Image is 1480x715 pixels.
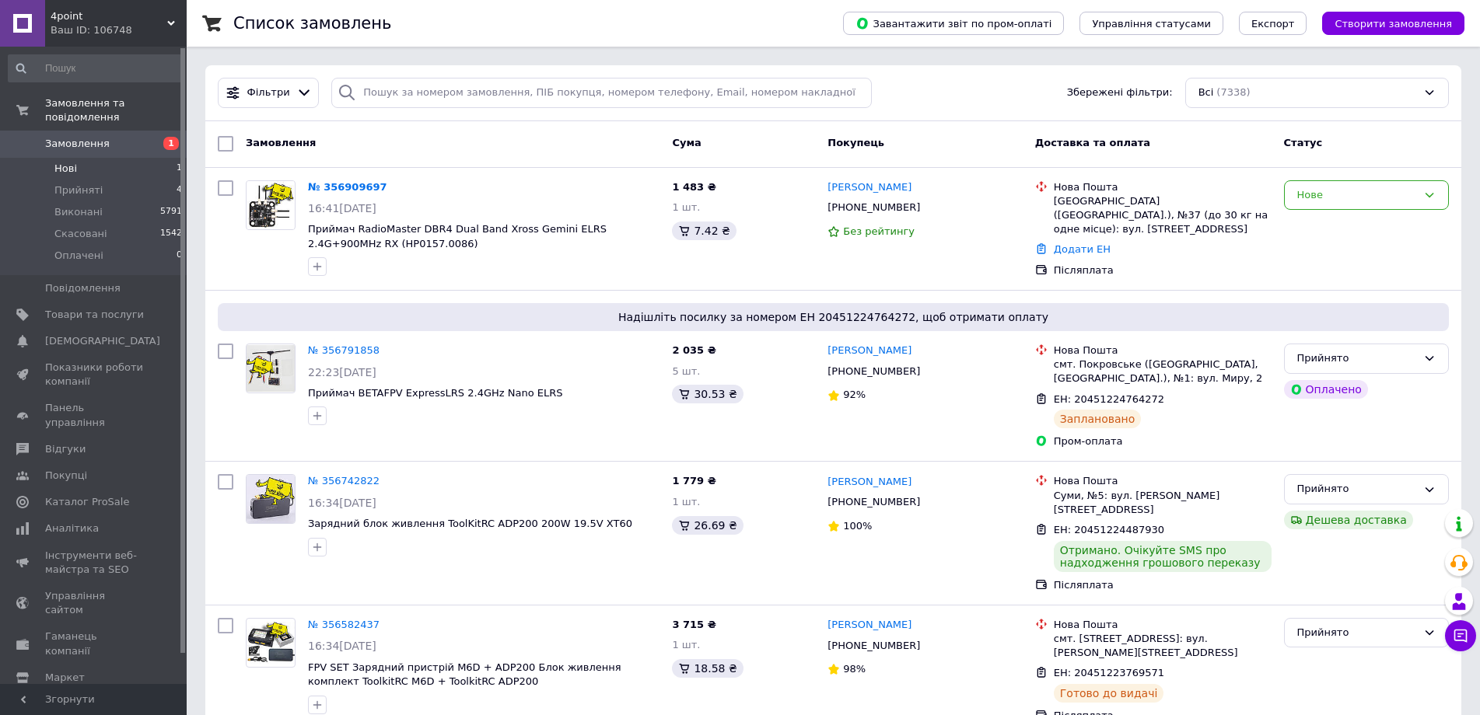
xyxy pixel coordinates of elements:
span: Створити замовлення [1335,18,1452,30]
span: 5791 [160,205,182,219]
span: Фільтри [247,85,290,100]
div: Прийнято [1297,625,1417,641]
a: Приймач BETAFPV ExpressLRS 2.4GHz Nano ELRS [308,387,562,399]
div: Отримано. Очікуйте SMS про надходження грошового переказу [1054,541,1272,572]
span: 1 шт. [672,496,700,507]
span: Замовлення [246,137,316,148]
a: FPV SET Зарядний пристрій M6D + ADP200 Блок живлення комплект ToolkitRC M6D + ToolkitRC ADP200 [308,661,621,688]
button: Експорт [1239,12,1307,35]
a: № 356791858 [308,344,380,356]
input: Пошук за номером замовлення, ПІБ покупця, номером телефону, Email, номером накладної [331,78,872,108]
span: Замовлення [45,137,110,151]
span: Покупці [45,469,87,483]
span: 98% [843,663,866,675]
span: Доставка та оплата [1035,137,1150,148]
div: Дешева доставка [1284,511,1413,529]
img: Фото товару [247,475,295,523]
span: Маркет [45,671,85,685]
a: № 356909697 [308,181,387,193]
span: 1 779 ₴ [672,475,716,487]
button: Чат з покупцем [1445,620,1476,651]
span: 0 [177,249,182,263]
span: Всі [1198,85,1214,100]
span: Нові [54,162,77,176]
span: Експорт [1251,18,1295,30]
a: Фото товару [246,180,296,230]
div: 18.58 ₴ [672,659,743,678]
span: Управління сайтом [45,589,144,617]
span: 2 035 ₴ [672,344,716,356]
span: 1542 [160,227,182,241]
span: Завантажити звіт по пром-оплаті [855,16,1051,30]
div: Прийнято [1297,351,1417,367]
span: Панель управління [45,401,144,429]
span: Товари та послуги [45,308,144,322]
a: № 356742822 [308,475,380,487]
div: Післяплата [1054,578,1272,592]
a: Фото товару [246,344,296,393]
span: 16:34[DATE] [308,497,376,509]
div: смт. [STREET_ADDRESS]: вул. [PERSON_NAME][STREET_ADDRESS] [1054,632,1272,660]
div: смт. Покровське ([GEOGRAPHIC_DATA], [GEOGRAPHIC_DATA].), №1: вул. Миру, 2 [1054,357,1272,385]
span: 100% [843,520,872,532]
button: Завантажити звіт по пром-оплаті [843,12,1064,35]
div: Нове [1297,187,1417,204]
a: Приймач RadioMaster DBR4 Dual Band Xross Gemini ELRS 2.4G+900MHz RX (HP0157.0086) [308,223,607,249]
div: Заплановано [1054,410,1142,428]
div: Нова Пошта [1054,618,1272,632]
span: Замовлення та повідомлення [45,96,187,124]
a: Створити замовлення [1307,17,1464,29]
span: Аналітика [45,521,99,535]
span: Прийняті [54,183,103,197]
span: Cума [672,137,701,148]
span: ЕН: 20451224487930 [1054,524,1164,535]
span: Збережені фільтри: [1067,85,1173,100]
span: [PHONE_NUMBER] [827,496,920,507]
input: Пошук [8,54,184,82]
div: 7.42 ₴ [672,221,736,240]
span: 1 шт. [672,639,700,650]
span: [PHONE_NUMBER] [827,640,920,651]
a: [PERSON_NAME] [827,344,911,358]
div: 26.69 ₴ [672,516,743,535]
span: 4 [177,183,182,197]
div: Готово до видачі [1054,684,1164,703]
div: Прийнято [1297,481,1417,497]
span: Статус [1284,137,1323,148]
a: Зарядний блок живлення ToolKitRC ADP200 200W 19.5V XT60 [308,518,632,529]
img: Фото товару [247,181,294,229]
div: Пром-оплата [1054,434,1272,448]
span: 92% [843,389,866,400]
span: 1 [163,137,179,150]
a: [PERSON_NAME] [827,180,911,195]
span: 1 шт. [672,201,700,213]
button: Створити замовлення [1322,12,1464,35]
span: Повідомлення [45,281,121,295]
div: Нова Пошта [1054,344,1272,357]
div: 30.53 ₴ [672,385,743,403]
div: Оплачено [1284,380,1368,399]
a: Фото товару [246,618,296,668]
a: № 356582437 [308,619,380,630]
span: 5 шт. [672,365,700,377]
span: 16:41[DATE] [308,202,376,214]
a: [PERSON_NAME] [827,475,911,490]
span: ЕН: 20451223769571 [1054,667,1164,678]
div: [GEOGRAPHIC_DATA] ([GEOGRAPHIC_DATA].), №37 (до 30 кг на одне місце): вул. [STREET_ADDRESS] [1054,194,1272,237]
img: Фото товару [247,622,295,664]
span: 22:23[DATE] [308,366,376,378]
span: Управління статусами [1092,18,1211,30]
span: 16:34[DATE] [308,640,376,652]
span: Показники роботи компанії [45,361,144,389]
span: Відгуки [45,442,86,456]
div: Суми, №5: вул. [PERSON_NAME][STREET_ADDRESS] [1054,489,1272,517]
span: Гаманець компанії [45,630,144,657]
a: Фото товару [246,474,296,524]
span: Оплачені [54,249,103,263]
span: [PHONE_NUMBER] [827,365,920,377]
a: Додати ЕН [1054,243,1111,255]
span: (7338) [1216,86,1250,98]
